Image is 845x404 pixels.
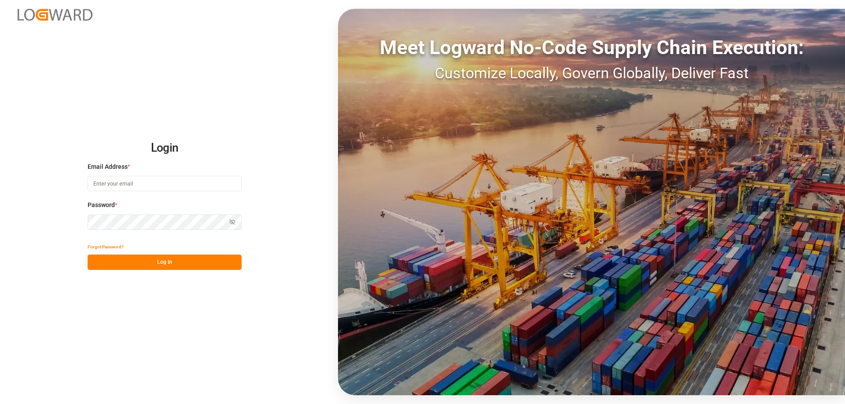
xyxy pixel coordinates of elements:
[88,176,242,191] input: Enter your email
[338,33,845,62] div: Meet Logward No-Code Supply Chain Execution:
[88,239,124,255] button: Forgot Password?
[88,200,115,210] span: Password
[88,162,128,171] span: Email Address
[88,134,242,162] h2: Login
[18,9,92,21] img: Logward_new_orange.png
[88,255,242,270] button: Log In
[338,62,845,84] div: Customize Locally, Govern Globally, Deliver Fast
